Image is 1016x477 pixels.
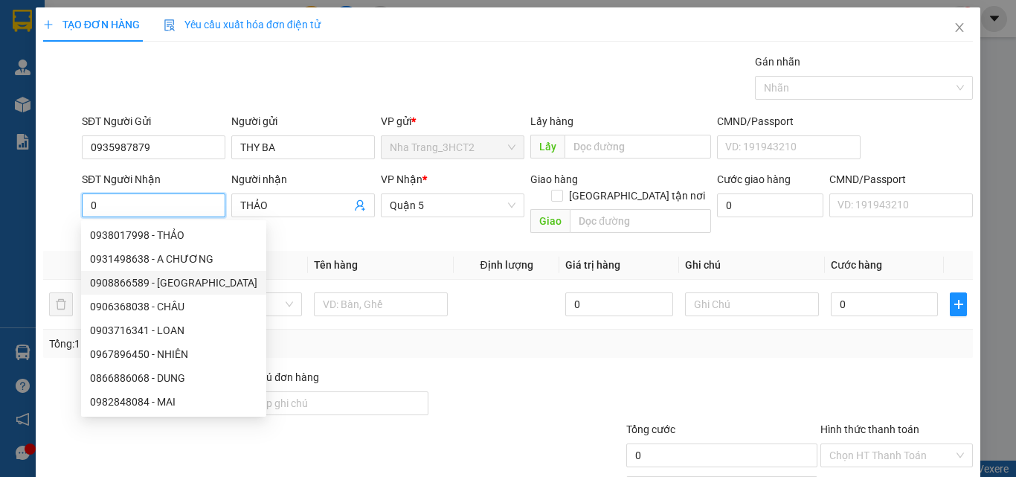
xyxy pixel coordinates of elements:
span: TẠO ĐƠN HÀNG [43,19,140,31]
span: Giao hàng [530,173,578,185]
span: Giao [530,209,570,233]
b: [DOMAIN_NAME] [125,57,205,68]
li: (c) 2017 [125,71,205,89]
span: Nha Trang_3HCT2 [390,136,515,159]
div: 0903716341 - LOAN [81,318,266,342]
label: Ghi chú đơn hàng [237,371,319,383]
th: Ghi chú [679,251,825,280]
b: Gửi khách hàng [91,22,147,92]
img: icon [164,19,176,31]
span: Lấy [530,135,565,159]
div: 0908866589 - [GEOGRAPHIC_DATA] [90,275,257,291]
span: user-add [354,199,366,211]
div: 0967896450 - NHIÊN [90,346,257,362]
input: Cước giao hàng [717,193,823,217]
div: CMND/Passport [717,113,861,129]
span: close [954,22,965,33]
div: 0906368038 - CHÂU [90,298,257,315]
div: 0866886068 - DUNG [81,366,266,390]
span: [GEOGRAPHIC_DATA] tận nơi [563,188,711,204]
div: Người gửi [231,113,375,129]
div: 0903716341 - LOAN [90,322,257,339]
div: 0938017998 - THẢO [81,223,266,247]
input: Dọc đường [565,135,711,159]
div: CMND/Passport [829,171,973,188]
span: Tổng cước [626,423,675,435]
span: Giá trị hàng [565,259,620,271]
div: 0908866589 - THANH THỦY [81,271,266,295]
div: 0931498638 - A CHƯƠNG [90,251,257,267]
div: 0906368038 - CHÂU [81,295,266,318]
button: delete [49,292,73,316]
div: SĐT Người Gửi [82,113,225,129]
label: Gán nhãn [755,56,800,68]
div: VP gửi [381,113,524,129]
div: Người nhận [231,171,375,188]
span: Tên hàng [314,259,358,271]
button: plus [950,292,967,316]
img: logo.jpg [161,19,197,54]
input: VD: Bàn, Ghế [314,292,448,316]
div: 0982848084 - MAI [90,394,257,410]
input: Dọc đường [570,209,711,233]
input: Ghi chú đơn hàng [237,391,428,415]
span: Lấy hàng [530,115,573,127]
div: 0931498638 - A CHƯƠNG [81,247,266,271]
div: 0967896450 - NHIÊN [81,342,266,366]
div: 0866886068 - DUNG [90,370,257,386]
label: Cước giao hàng [717,173,791,185]
input: Ghi Chú [685,292,819,316]
div: 0938017998 - THẢO [90,227,257,243]
button: Close [939,7,980,49]
div: SĐT Người Nhận [82,171,225,188]
span: Định lượng [480,259,533,271]
input: 0 [565,292,672,316]
span: Yêu cầu xuất hóa đơn điện tử [164,19,321,31]
div: Tổng: 1 [49,336,393,352]
div: 0982848084 - MAI [81,390,266,414]
span: Cước hàng [831,259,882,271]
b: Phương Nam Express [19,96,82,192]
span: Quận 5 [390,194,515,217]
span: VP Nhận [381,173,422,185]
label: Hình thức thanh toán [820,423,919,435]
span: plus [951,298,966,310]
span: plus [43,19,54,30]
